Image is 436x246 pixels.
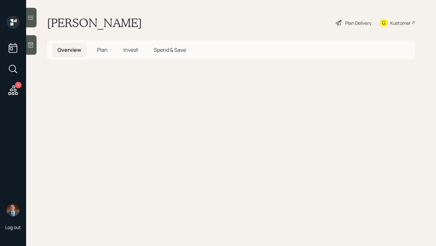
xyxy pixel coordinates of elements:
span: Invest [123,46,138,53]
h1: [PERSON_NAME] [47,16,142,30]
span: Plan [97,46,108,53]
img: hunter_neumayer.jpg [7,203,20,216]
div: 1 [15,82,22,88]
span: Spend & Save [154,46,186,53]
div: Kustomer [390,20,411,26]
span: Overview [57,46,81,53]
div: Log out [5,224,21,230]
div: Plan Delivery [345,20,371,26]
